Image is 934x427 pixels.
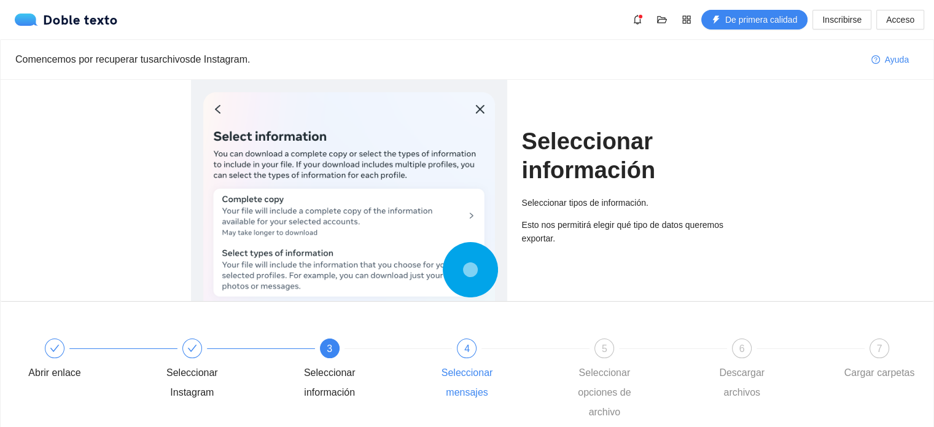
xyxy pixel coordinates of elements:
font: Comencemos por recuperar tus [15,54,154,65]
font: 3 [327,343,332,354]
font: de Instagram. [190,54,251,65]
font: 4 [464,343,470,354]
span: campana [628,15,647,25]
div: 7Cargar carpetas [844,339,915,383]
button: carpeta abierta [652,10,672,29]
font: Ayuda [885,55,909,65]
button: Inscribirse [812,10,871,29]
font: Doble texto [43,11,118,28]
font: Cargar carpetas [844,367,915,378]
font: Seleccionar opciones de archivo [578,367,631,417]
button: círculo de preguntasAyuda [862,50,919,69]
font: Seleccionar mensajes [442,367,493,398]
span: tienda de aplicaciones [677,15,696,25]
img: logo [15,14,43,26]
font: 5 [602,343,607,354]
div: Seleccionar Instagram [157,339,294,402]
font: Seleccionar Instagram [166,367,218,398]
div: 4Seleccionar mensajes [431,339,569,402]
font: De primera calidad [725,15,798,25]
font: 6 [739,343,745,354]
font: Inscribirse [822,15,862,25]
div: 5Seleccionar opciones de archivo [569,339,706,422]
span: carpeta abierta [653,15,671,25]
span: controlar [187,343,197,353]
button: tienda de aplicaciones [677,10,696,29]
font: Seleccionar tipos de información. [522,198,648,208]
font: Abrir enlace [28,367,80,378]
font: Acceso [886,15,914,25]
a: logoDoble texto [15,14,118,26]
font: Esto nos permitirá elegir qué tipo de datos queremos exportar. [522,220,723,243]
font: Descargar archivos [719,367,765,398]
span: rayo [712,15,720,25]
button: Acceso [876,10,924,29]
div: 3Seleccionar información [294,339,432,402]
button: rayoDe primera calidad [701,10,808,29]
font: archivos [154,54,190,65]
span: controlar [50,343,60,353]
button: campana [628,10,647,29]
font: 7 [877,343,882,354]
font: Seleccionar información [522,128,655,183]
font: Seleccionar información [304,367,356,398]
div: 6Descargar archivos [706,339,844,402]
div: Abrir enlace [19,339,157,383]
span: círculo de preguntas [871,55,880,65]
